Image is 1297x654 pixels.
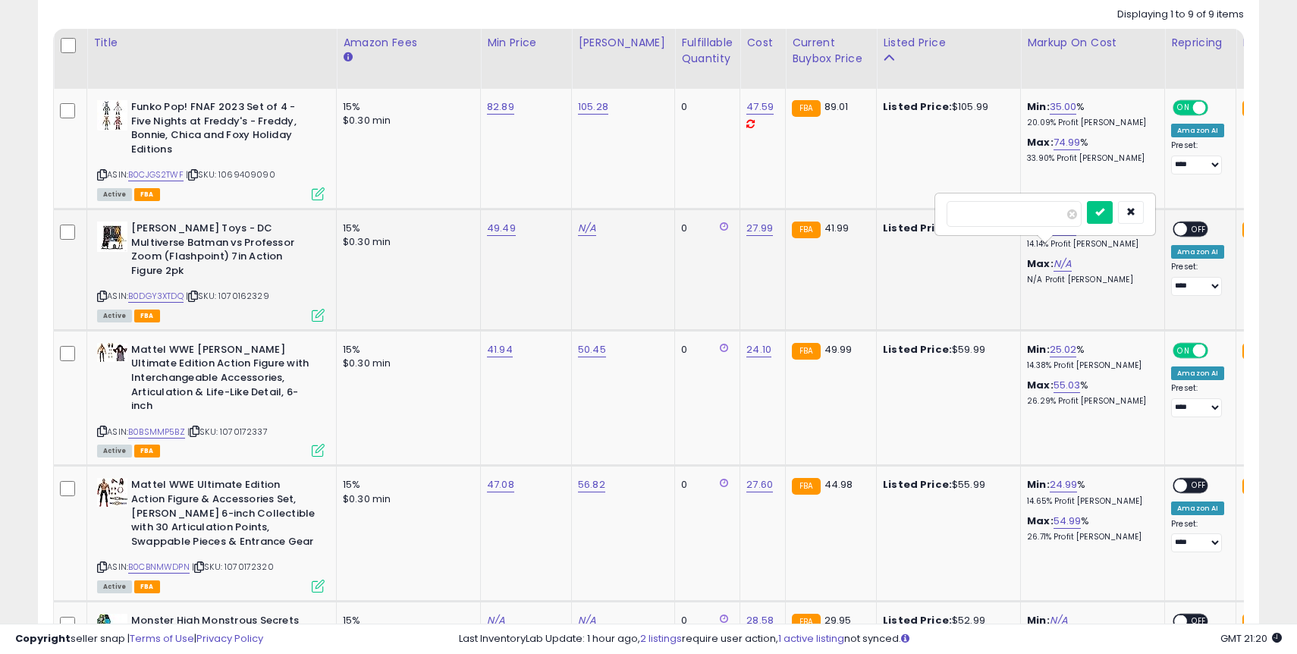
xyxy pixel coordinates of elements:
div: seller snap | | [15,632,263,646]
small: FBA [1242,222,1270,238]
div: Preset: [1171,262,1224,296]
a: 27.60 [746,477,773,492]
span: | SKU: 1070162329 [186,290,269,302]
div: [PERSON_NAME] [578,35,668,51]
img: 517PyHk+9xL._SL40_.jpg [97,478,127,507]
div: $0.30 min [343,357,469,370]
a: B0BSMMP5BZ [128,426,185,439]
b: Min: [1027,99,1050,114]
span: OFF [1206,102,1230,115]
div: ASIN: [97,478,325,590]
a: 56.82 [578,477,605,492]
div: % [1027,343,1153,371]
div: Amazon AI [1171,502,1224,515]
div: ASIN: [97,100,325,199]
b: Mattel WWE Ultimate Edition Action Figure & Accessories Set, [PERSON_NAME] 6-inch Collectible wit... [131,478,316,552]
img: 419lle5LT5L._SL40_.jpg [97,222,127,252]
span: ON [1174,102,1193,115]
div: Min Price [487,35,565,51]
div: Current Buybox Price [792,35,870,67]
span: All listings currently available for purchase on Amazon [97,310,132,322]
div: Markup on Cost [1027,35,1158,51]
p: 14.65% Profit [PERSON_NAME] [1027,496,1153,507]
a: 1 active listing [778,631,844,646]
div: Repricing [1171,35,1229,51]
div: $59.99 [883,343,1009,357]
a: 24.10 [746,342,771,357]
div: 0 [681,100,728,114]
div: 0 [681,343,728,357]
div: Preset: [1171,383,1224,417]
small: FBA [792,222,820,238]
span: FBA [134,445,160,457]
span: All listings currently available for purchase on Amazon [97,188,132,201]
a: 49.49 [487,221,516,236]
span: 49.99 [824,342,853,357]
img: 41V+Ck-TVrL._SL40_.jpg [97,100,127,130]
div: 0 [681,478,728,492]
div: % [1027,379,1153,407]
a: N/A [578,221,596,236]
a: 41.94 [487,342,513,357]
div: Title [93,35,330,51]
div: Listed Price [883,35,1014,51]
span: | SKU: 1070172320 [192,561,274,573]
div: Preset: [1171,519,1224,553]
p: 33.90% Profit [PERSON_NAME] [1027,153,1153,164]
span: | SKU: 1070172337 [187,426,268,438]
span: All listings currently available for purchase on Amazon [97,445,132,457]
a: 47.59 [746,99,774,115]
div: $0.30 min [343,235,469,249]
a: 24.99 [1050,477,1078,492]
b: Listed Price: [883,477,952,492]
a: 55.03 [1054,378,1081,393]
small: FBA [792,100,820,117]
span: FBA [134,188,160,201]
span: 44.98 [824,477,853,492]
b: Mattel WWE [PERSON_NAME] Ultimate Edition Action Figure with Interchangeable Accessories, Articul... [131,343,316,417]
div: Cost [746,35,779,51]
p: 26.71% Profit [PERSON_NAME] [1027,532,1153,542]
span: OFF [1187,479,1211,492]
small: FBA [1242,478,1270,495]
a: B0CJGS2TWF [128,168,184,181]
a: 105.28 [578,99,608,115]
div: % [1027,478,1153,506]
b: Max: [1027,135,1054,149]
div: Preset: [1171,140,1224,175]
img: 51Lb7ID0zjL._SL40_.jpg [97,343,127,362]
div: ASIN: [97,222,325,320]
div: Last InventoryLab Update: 1 hour ago, require user action, not synced. [459,632,1283,646]
small: FBA [792,343,820,360]
span: ON [1174,344,1193,357]
a: 54.99 [1054,514,1082,529]
a: 50.45 [578,342,606,357]
div: % [1027,100,1153,128]
p: 20.09% Profit [PERSON_NAME] [1027,118,1153,128]
small: FBA [1242,343,1270,360]
div: 15% [343,343,469,357]
div: $69.99 [883,222,1009,235]
a: B0DGY3XTDQ [128,290,184,303]
th: The percentage added to the cost of goods (COGS) that forms the calculator for Min & Max prices. [1021,29,1165,89]
div: Amazon AI [1171,245,1224,259]
b: Listed Price: [883,99,952,114]
span: OFF [1187,223,1211,236]
b: Listed Price: [883,342,952,357]
a: 82.89 [487,99,514,115]
p: 14.38% Profit [PERSON_NAME] [1027,360,1153,371]
a: Terms of Use [130,631,194,646]
div: $0.30 min [343,114,469,127]
a: 74.99 [1054,135,1081,150]
b: Funko Pop! FNAF 2023 Set of 4 - Five Nights at Freddy's - Freddy, Bonnie, Chica and Foxy Holiday ... [131,100,316,160]
b: [PERSON_NAME] Toys - DC Multiverse Batman vs Professor Zoom (Flashpoint) 7in Action Figure 2pk [131,222,316,281]
div: Amazon Fees [343,35,474,51]
div: 15% [343,478,469,492]
strong: Copyright [15,631,71,646]
a: 47.08 [487,477,514,492]
small: FBA [1242,100,1270,117]
b: Max: [1027,378,1054,392]
div: Fulfillable Quantity [681,35,733,67]
p: 26.29% Profit [PERSON_NAME] [1027,396,1153,407]
span: 41.99 [824,221,849,235]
